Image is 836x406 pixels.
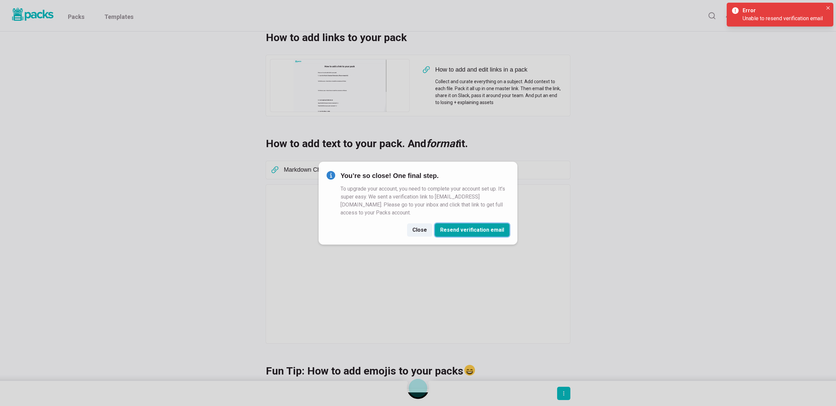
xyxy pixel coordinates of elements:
[340,185,509,217] p: To upgrade your account, you need to complete your account set up. It’s super easy. We sent a ver...
[824,4,832,12] button: Close
[407,223,432,237] button: Close
[340,172,509,180] h2: You’re so close! One final step.
[743,15,823,23] div: Unable to resend verification email
[435,223,509,237] button: Resend verification email
[743,7,820,15] div: Error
